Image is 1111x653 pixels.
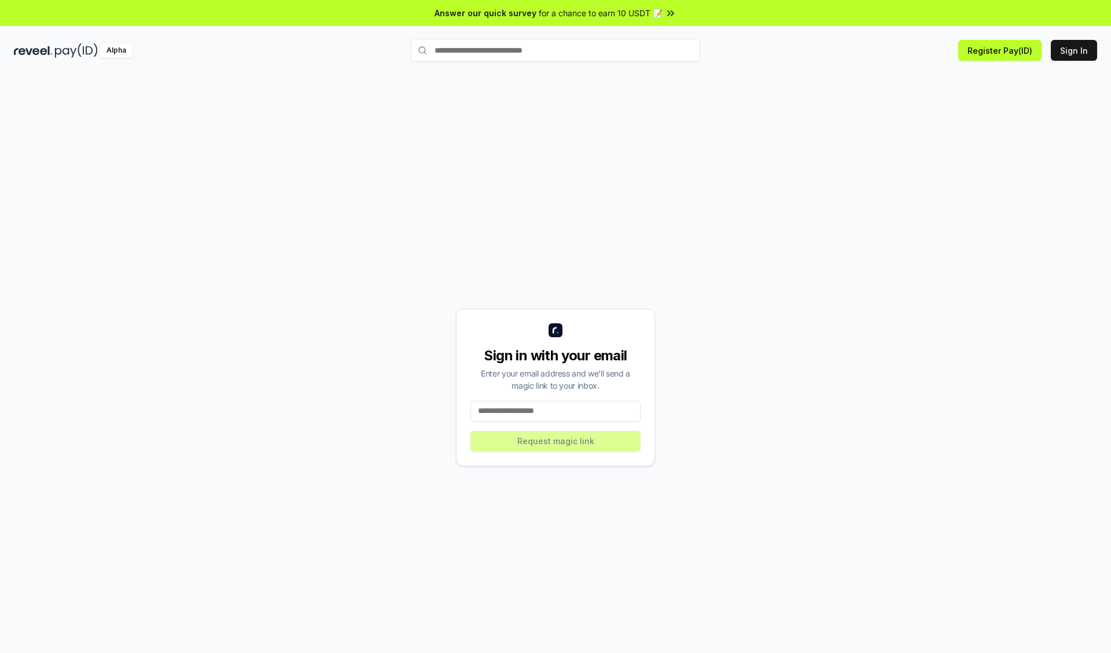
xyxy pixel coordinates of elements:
img: reveel_dark [14,43,53,58]
button: Register Pay(ID) [958,40,1042,61]
img: logo_small [549,323,562,337]
span: for a chance to earn 10 USDT 📝 [539,7,663,19]
div: Alpha [100,43,133,58]
span: Answer our quick survey [435,7,536,19]
button: Sign In [1051,40,1097,61]
div: Sign in with your email [470,346,641,365]
img: pay_id [55,43,98,58]
div: Enter your email address and we’ll send a magic link to your inbox. [470,367,641,392]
